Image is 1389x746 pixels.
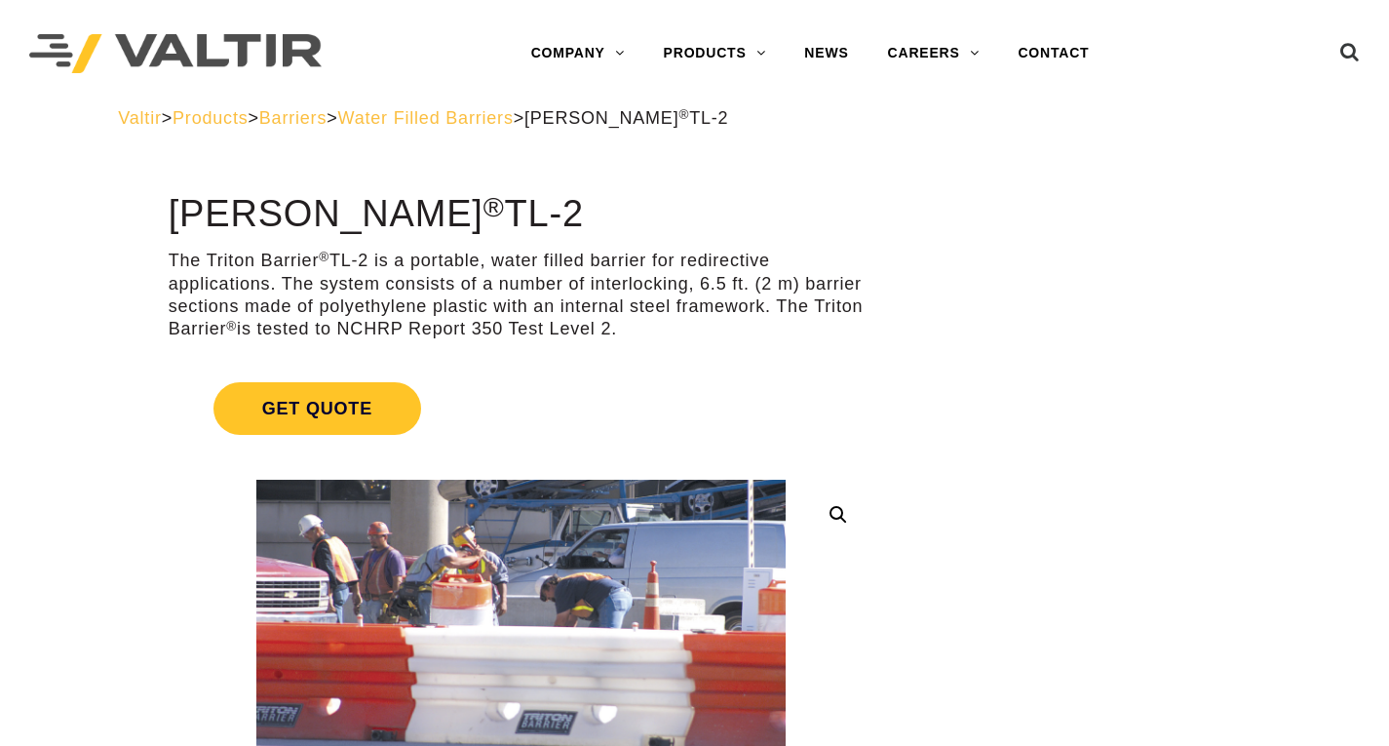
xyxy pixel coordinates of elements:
[678,107,689,122] sup: ®
[173,108,248,128] a: Products
[226,319,237,334] sup: ®
[644,34,786,73] a: PRODUCTS
[998,34,1108,73] a: CONTACT
[512,34,644,73] a: COMPANY
[169,194,873,235] h1: [PERSON_NAME] TL-2
[785,34,868,73] a: NEWS
[213,382,421,435] span: Get Quote
[118,107,1271,130] div: > > > >
[118,108,161,128] a: Valtir
[259,108,327,128] a: Barriers
[868,34,999,73] a: CAREERS
[169,250,873,341] p: The Triton Barrier TL-2 is a portable, water filled barrier for redirective applications. The sys...
[169,359,873,458] a: Get Quote
[29,34,322,74] img: Valtir
[524,108,728,128] span: [PERSON_NAME] TL-2
[483,191,505,222] sup: ®
[338,108,514,128] a: Water Filled Barriers
[319,250,329,264] sup: ®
